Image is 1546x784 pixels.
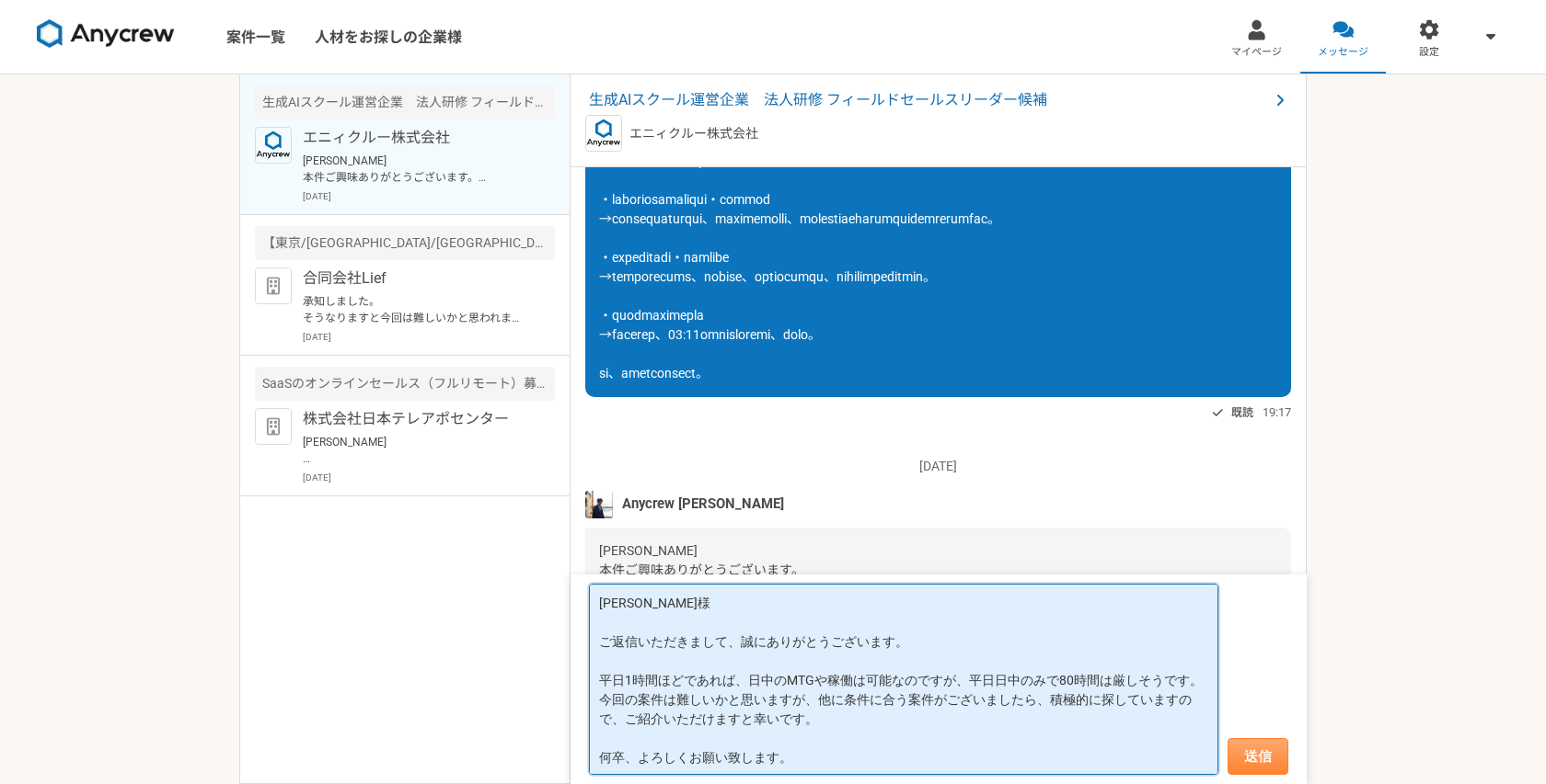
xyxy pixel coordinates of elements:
[599,543,1187,635] span: [PERSON_NAME] 本件ご興味ありがとうございます。 こちら案件ですが、日中80h以上の稼働が必要な案件となります。平日日中の稼働は可能でしょうか？ そちら事前にお伺いできればかと考えて...
[303,189,555,203] p: [DATE]
[1231,402,1253,424] span: 既読
[255,367,555,401] div: SaaSのオンラインセールス（フルリモート）募集
[303,267,530,290] p: 合同会社Lief
[303,471,555,484] p: [DATE]
[585,115,622,152] img: logo_text_blue_01.png
[585,457,1291,476] p: [DATE]
[589,584,1218,775] textarea: [PERSON_NAME]様 ご返信いただきまして、誠にありがとうございます。 平日1時間ほどであれば、日中のMTGや稼働は可能なのですが、平日日中のみで80時間は厳しそうです。 今回の案件は難...
[37,19,175,49] img: 8DqYSo04kwAAAAASUVORK5CYII=
[255,226,555,260] div: 【東京/[GEOGRAPHIC_DATA]/[GEOGRAPHIC_DATA]】展示会スタッフ募集！時給2,000円！
[303,153,530,186] p: [PERSON_NAME] 本件ご興味ありがとうございます。 こちら案件ですが、日中80h以上の稼働が必要な案件となります。平日日中の稼働は可能でしょうか？ そちら事前にお伺いできればかと考えて...
[1263,403,1291,421] span: 19:17
[255,85,555,119] div: 生成AIスクール運営企業 法人研修 フィールドセールスリーダー候補
[303,127,530,149] p: エニィクルー株式会社
[585,491,613,518] img: tomoya_yamashita.jpeg
[1419,45,1439,60] span: 設定
[303,330,555,344] p: [DATE]
[1231,45,1282,60] span: マイページ
[255,127,292,164] img: logo_text_blue_01.png
[303,293,530,326] p: 承知しました。 そうなりますと今回は難しいかと思われますので別のご機会があればよろしくお願いします。
[303,434,530,467] p: [PERSON_NAME] お世話になっております。 ご返信いただきありがとうございます。 承知いたしました。 また機会がございましたらよろしくお願いいたします。
[303,408,530,430] p: 株式会社日本テレアポセンター
[622,494,784,514] span: Anycrew [PERSON_NAME]
[255,267,292,304] img: default_org_logo-42cde973f59100197ec2c8e796e4974ac8490bb5b08a0eb061ff975e4574aa76.png
[255,408,292,445] img: default_org_logo-42cde973f59100197ec2c8e796e4974ac8490bb5b08a0eb061ff975e4574aa76.png
[629,124,758,143] p: エニィクルー株式会社
[1228,738,1288,775] button: 送信
[1318,45,1368,60] span: メッセージ
[589,89,1269,111] span: 生成AIスクール運営企業 法人研修 フィールドセールスリーダー候補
